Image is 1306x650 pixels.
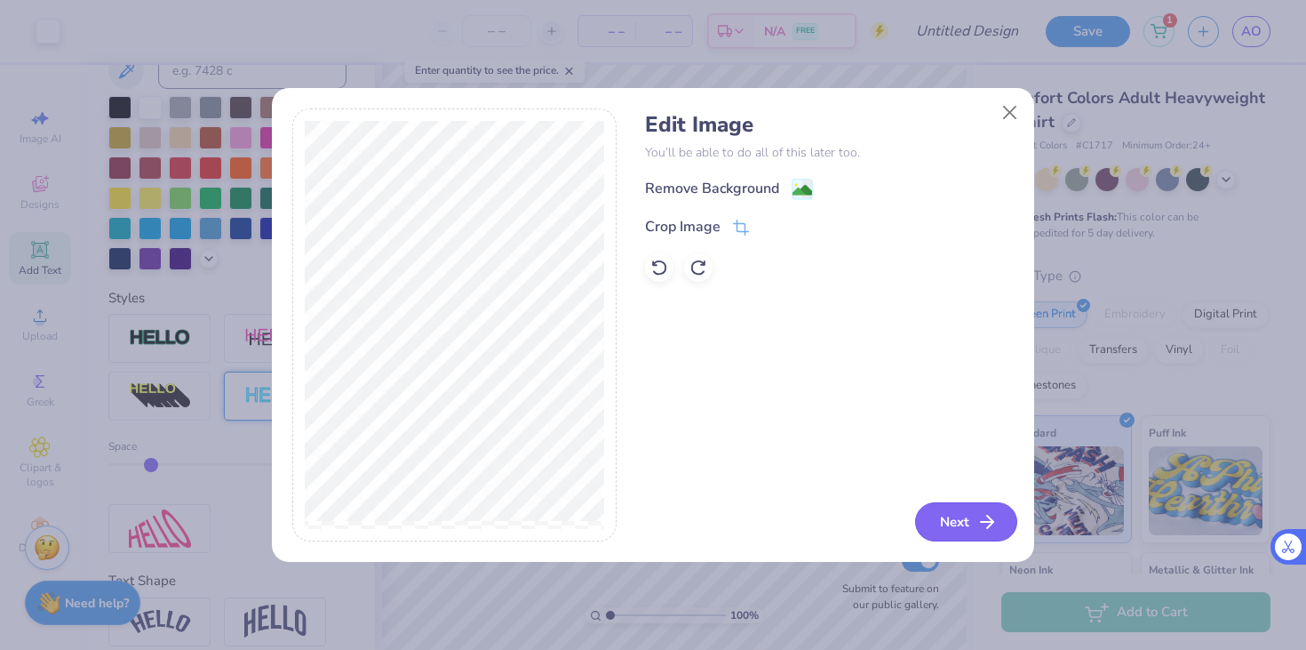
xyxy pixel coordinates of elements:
div: Remove Background [645,178,779,199]
button: Next [915,502,1017,542]
button: Close [993,96,1027,130]
p: You’ll be able to do all of this later too. [645,143,1014,162]
h4: Edit Image [645,112,1014,138]
div: Crop Image [645,216,721,237]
